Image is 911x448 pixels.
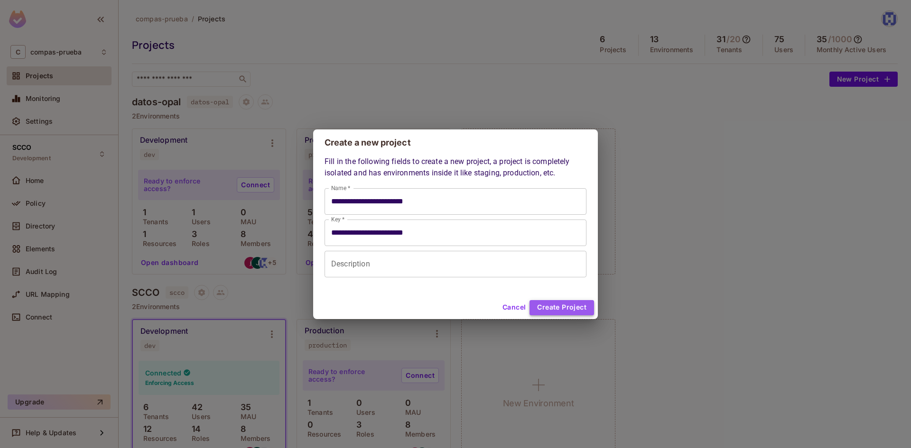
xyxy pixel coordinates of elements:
div: Fill in the following fields to create a new project, a project is completely isolated and has en... [325,156,586,277]
label: Key * [331,215,344,223]
button: Cancel [499,300,530,315]
h2: Create a new project [313,129,598,156]
label: Name * [331,184,350,192]
button: Create Project [530,300,594,315]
